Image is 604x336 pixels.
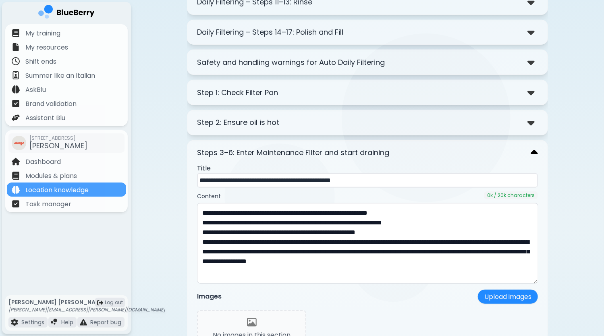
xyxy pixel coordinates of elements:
p: Brand validation [25,99,77,109]
img: file icon [12,186,20,194]
img: down chevron [527,87,535,98]
p: Modules & plans [25,171,77,181]
img: file icon [80,319,87,326]
img: file icon [51,319,58,326]
p: [PERSON_NAME][EMAIL_ADDRESS][PERSON_NAME][DOMAIN_NAME] [8,307,165,313]
p: Location knowledge [25,185,89,195]
p: Title [197,164,538,173]
p: Shift ends [25,57,56,66]
img: down chevron [527,117,535,129]
img: No images [247,317,257,327]
p: Steps 3–6: Enter Maintenance Filter and start draining [197,147,389,158]
p: [PERSON_NAME] [PERSON_NAME] [8,299,165,306]
p: Assistant Blu [25,113,65,123]
img: down chevron [527,27,535,38]
p: Dashboard [25,157,61,167]
p: Report bug [90,319,121,326]
p: AskBlu [25,85,46,95]
div: 0 k / 20k characters [484,191,538,199]
img: file icon [12,85,20,93]
p: Settings [21,319,44,326]
p: Summer like an Italian [25,71,95,81]
span: [STREET_ADDRESS] [29,135,87,141]
p: Help [61,319,73,326]
img: company thumbnail [12,136,26,150]
img: file icon [12,172,20,180]
label: Content [197,193,221,200]
p: Step 2: Ensure oil is hot [197,117,279,128]
p: Step 1: Check Filter Pan [197,87,278,98]
p: Daily Filtering – Steps 14–17: Polish and Fill [197,27,343,38]
span: [PERSON_NAME] [29,141,87,151]
img: file icon [12,158,20,166]
img: file icon [12,114,20,122]
span: Log out [105,299,123,306]
img: file icon [12,29,20,37]
img: file icon [12,57,20,65]
img: file icon [12,43,20,51]
img: logout [97,300,103,306]
img: file icon [11,319,18,326]
img: file icon [12,71,20,79]
img: file icon [12,100,20,108]
p: Images [197,292,222,301]
img: down chevron [531,147,538,159]
p: Task manager [25,199,71,209]
p: Safety and handling warnings for Auto Daily Filtering [197,57,385,68]
p: My training [25,29,60,38]
img: down chevron [527,56,535,68]
img: company logo [38,5,95,21]
p: My resources [25,43,68,52]
img: file icon [12,200,20,208]
button: Upload images [478,290,538,304]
